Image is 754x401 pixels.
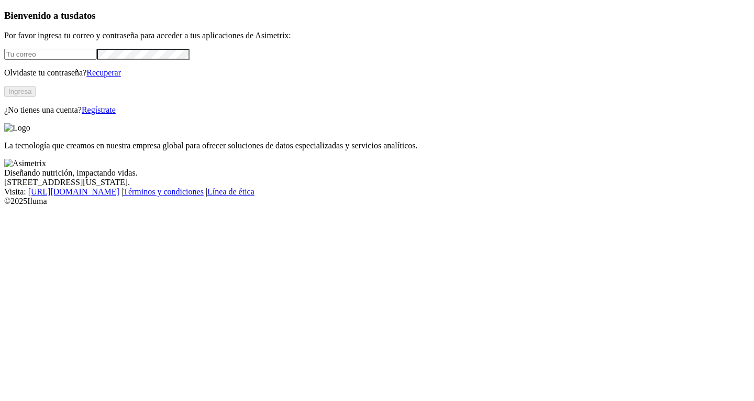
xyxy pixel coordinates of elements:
[4,10,750,21] h3: Bienvenido a tus
[28,187,119,196] a: [URL][DOMAIN_NAME]
[82,105,116,114] a: Regístrate
[4,105,750,115] p: ¿No tienes una cuenta?
[4,197,750,206] div: © 2025 Iluma
[4,178,750,187] div: [STREET_ADDRESS][US_STATE].
[4,141,750,150] p: La tecnología que creamos en nuestra empresa global para ofrecer soluciones de datos especializad...
[86,68,121,77] a: Recuperar
[73,10,96,21] span: datos
[4,86,36,97] button: Ingresa
[4,31,750,40] p: Por favor ingresa tu correo y contraseña para acceder a tus aplicaciones de Asimetrix:
[4,123,30,133] img: Logo
[4,168,750,178] div: Diseñando nutrición, impactando vidas.
[123,187,204,196] a: Términos y condiciones
[4,187,750,197] div: Visita : | |
[4,49,97,60] input: Tu correo
[4,159,46,168] img: Asimetrix
[207,187,254,196] a: Línea de ética
[4,68,750,78] p: Olvidaste tu contraseña?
